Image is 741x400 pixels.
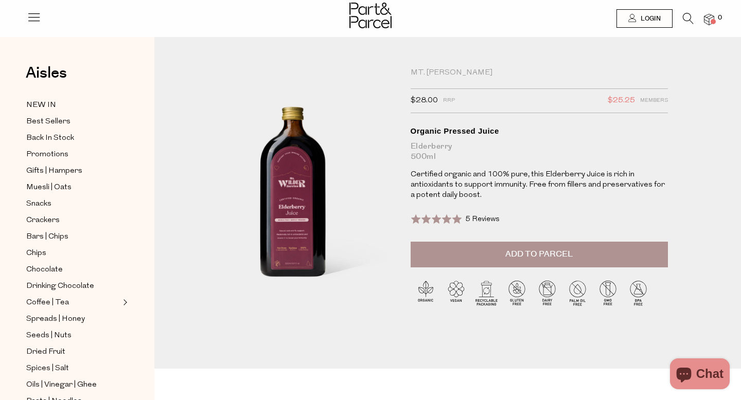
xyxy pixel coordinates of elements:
a: 0 [704,14,714,25]
span: Spices | Salt [26,362,69,375]
img: P_P-ICONS-Live_Bec_V11_Recyclable_Packaging.svg [471,278,502,308]
img: P_P-ICONS-Live_Bec_V11_Dairy_Free.svg [532,278,562,308]
img: P_P-ICONS-Live_Bec_V11_Organic.svg [411,278,441,308]
a: Spices | Salt [26,362,120,375]
button: Add to Parcel [411,242,668,267]
span: Promotions [26,149,68,161]
img: P_P-ICONS-Live_Bec_V11_Palm_Oil_Free.svg [562,278,593,308]
a: Coffee | Tea [26,296,120,309]
a: Promotions [26,148,120,161]
span: RRP [443,94,455,107]
a: NEW IN [26,99,120,112]
span: 0 [715,13,725,23]
span: $25.25 [608,94,635,107]
div: Elderberry 500ml [411,141,668,162]
div: Mt. [PERSON_NAME] [411,68,668,78]
a: Spreads | Honey [26,313,120,325]
span: Spreads | Honey [26,313,85,325]
span: Login [638,14,661,23]
inbox-online-store-chat: Shopify online store chat [667,358,733,392]
img: Organic Pressed Juice [185,68,395,330]
span: Gifts | Hampers [26,165,82,177]
span: 5 Reviews [465,215,500,223]
a: Dried Fruit [26,346,120,358]
img: P_P-ICONS-Live_Bec_V11_Gluten_Free.svg [502,278,532,308]
p: Certified organic and 100% pure, this Elderberry Juice is rich in antioxidants to support immunit... [411,170,668,201]
button: Expand/Collapse Coffee | Tea [120,296,128,308]
span: NEW IN [26,99,56,112]
span: Chips [26,247,46,260]
a: Chips [26,247,120,260]
span: Oils | Vinegar | Ghee [26,379,97,391]
a: Best Sellers [26,115,120,128]
span: Back In Stock [26,132,74,144]
img: Part&Parcel [349,3,392,28]
a: Drinking Chocolate [26,280,120,293]
a: Login [616,9,673,28]
span: Seeds | Nuts [26,330,72,342]
a: Muesli | Oats [26,181,120,194]
img: P_P-ICONS-Live_Bec_V11_GMO_Free.svg [593,278,623,308]
a: Oils | Vinegar | Ghee [26,378,120,391]
span: Muesli | Oats [26,181,72,194]
a: Crackers [26,214,120,227]
span: Crackers [26,214,60,227]
span: Chocolate [26,264,63,276]
a: Bars | Chips [26,230,120,243]
img: P_P-ICONS-Live_Bec_V11_Vegan.svg [441,278,471,308]
a: Back In Stock [26,132,120,144]
span: Aisles [26,62,67,84]
span: Dried Fruit [26,346,65,358]
span: Best Sellers [26,116,70,128]
a: Seeds | Nuts [26,329,120,342]
img: P_P-ICONS-Live_Bec_V11_BPA_Free.svg [623,278,654,308]
a: Chocolate [26,263,120,276]
span: Add to Parcel [505,248,573,260]
span: Snacks [26,198,51,210]
div: Organic Pressed Juice [411,126,668,136]
a: Aisles [26,65,67,91]
span: Drinking Chocolate [26,280,94,293]
span: Bars | Chips [26,231,68,243]
a: Gifts | Hampers [26,165,120,177]
a: Snacks [26,197,120,210]
span: Coffee | Tea [26,297,69,309]
span: $28.00 [411,94,438,107]
span: Members [640,94,668,107]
